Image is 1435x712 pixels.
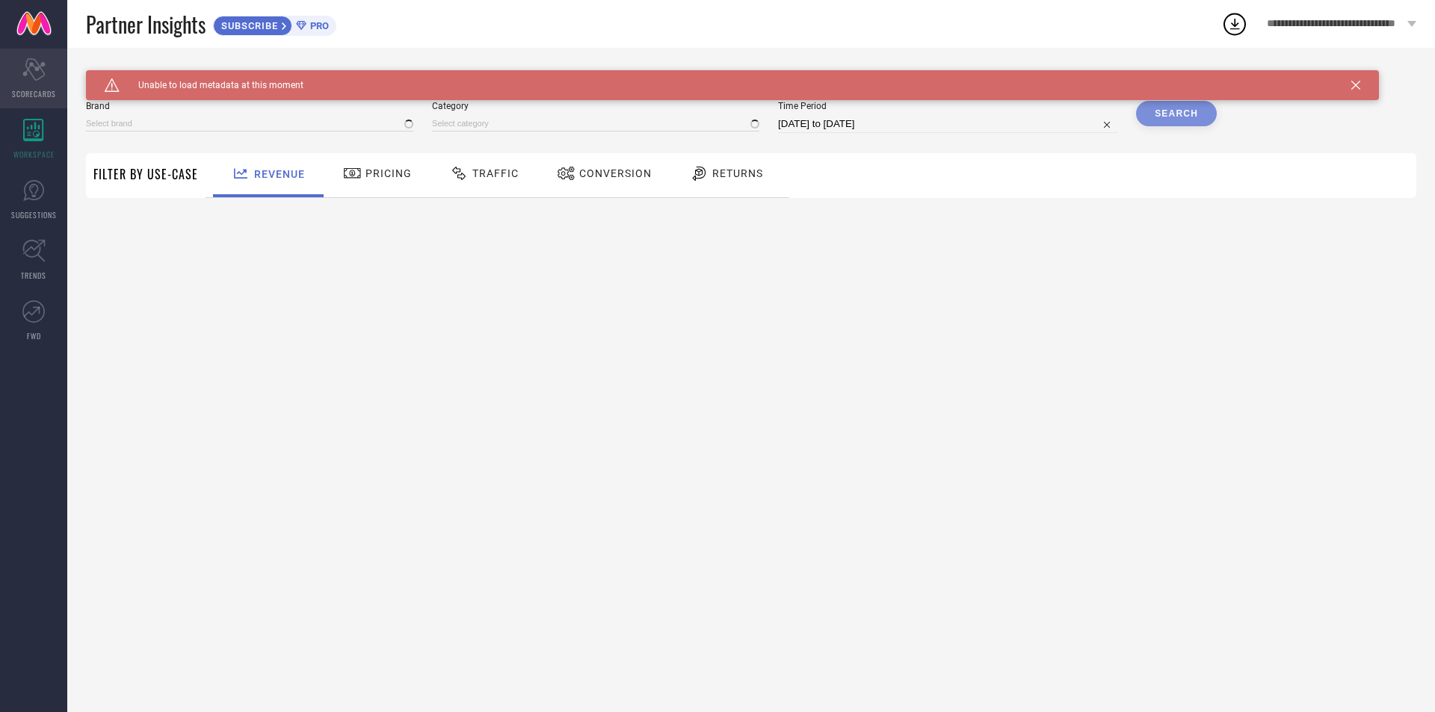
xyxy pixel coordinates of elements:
span: Pricing [365,167,412,179]
span: Unable to load metadata at this moment [120,80,303,90]
span: SCORECARDS [12,88,56,99]
a: SUBSCRIBEPRO [213,12,336,36]
span: Time Period [778,101,1117,111]
span: SYSTEM WORKSPACE [86,70,190,82]
span: Traffic [472,167,519,179]
div: Open download list [1221,10,1248,37]
span: TRENDS [21,270,46,281]
span: FWD [27,330,41,341]
span: PRO [306,20,329,31]
span: Category [432,101,759,111]
span: Partner Insights [86,9,206,40]
input: Select brand [86,116,413,131]
span: Revenue [254,168,305,180]
input: Select time period [778,115,1117,133]
span: WORKSPACE [13,149,55,160]
span: Conversion [579,167,652,179]
span: Filter By Use-Case [93,165,198,183]
input: Select category [432,116,759,131]
span: Brand [86,101,413,111]
span: Returns [712,167,763,179]
span: SUGGESTIONS [11,209,57,220]
span: SUBSCRIBE [214,20,282,31]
